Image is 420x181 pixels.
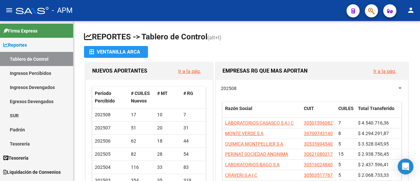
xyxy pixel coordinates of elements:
span: 30621080217 [304,151,333,157]
span: CUILES [338,106,354,111]
span: (alt+t) [207,34,221,41]
div: 62 [131,137,152,145]
a: Ir a la pág. [178,68,201,74]
datatable-header-cell: # MT [155,86,181,108]
datatable-header-cell: CUIT [301,102,336,123]
datatable-header-cell: Razón Social [222,102,301,123]
mat-icon: person [407,6,415,14]
div: 28 [157,150,178,158]
span: $ 3.528.045,95 [358,141,389,147]
div: 51 [131,124,152,132]
span: 30516024840 [304,162,333,167]
span: Total Transferido [358,106,394,111]
span: # RG [183,91,193,96]
span: 202506 [95,138,111,144]
h1: REPORTES -> Tablero de Control [84,32,409,43]
datatable-header-cell: CUILES [336,102,355,123]
span: $ 2.437.596,41 [358,162,389,167]
span: CRAVERI S A I C [225,172,257,178]
div: 54 [183,150,204,158]
span: Razón Social [225,106,252,111]
span: $ 4.540.716,36 [358,120,389,125]
span: Reportes [3,41,27,49]
datatable-header-cell: # RG [181,86,207,108]
span: 30700743140 [304,131,333,136]
div: Open Intercom Messenger [398,159,413,174]
mat-icon: menu [5,6,13,14]
div: 10 [157,111,178,119]
datatable-header-cell: # CUILES Nuevos [128,86,155,108]
div: 83 [183,164,204,171]
span: 8 [338,131,341,136]
datatable-header-cell: Total Transferido [355,102,401,123]
span: $ 2.938.756,45 [358,151,389,157]
span: 30535994540 [304,141,333,147]
span: 5 [338,162,341,167]
span: Período Percibido [95,91,115,103]
button: Ventanilla ARCA [84,46,148,58]
button: Ir a la pág. [173,65,206,77]
div: 82 [131,150,152,158]
span: 202507 [95,125,111,130]
span: QUIMICA MONTPELLIER S A [225,141,283,147]
span: 30503517767 [304,172,333,178]
span: Firma Express [3,27,37,34]
span: EMPRESAS RG QUE MAS APORTAN [222,68,307,74]
span: $ 2.068.733,33 [358,172,389,178]
div: 17 [131,111,152,119]
span: 202508 [221,86,237,91]
button: Ir a la pág. [368,65,401,77]
span: - APM [52,3,73,18]
span: # CUILES Nuevos [131,91,150,103]
span: 5 [338,172,341,178]
div: 116 [131,164,152,171]
span: Liquidación de Convenios [3,169,61,176]
span: $ 4.294.291,87 [358,131,389,136]
span: 7 [338,120,341,125]
span: CUIT [304,106,314,111]
datatable-header-cell: Período Percibido [92,86,128,108]
span: 15 [338,151,344,157]
span: # MT [157,91,168,96]
div: 33 [157,164,178,171]
div: 7 [183,111,204,119]
a: Ir a la pág. [373,68,396,74]
div: 20 [157,124,178,132]
span: Tesorería [3,154,29,162]
span: LABORATORIOS CASASCO S A I C [225,120,294,125]
span: 30501596082 [304,120,333,125]
span: NUEVOS APORTANTES [92,68,147,74]
div: 44 [183,137,204,145]
span: PERINAT SOCIEDAD ANONIMA [225,151,288,157]
span: LABORATORIOS BAGO S A [225,162,280,167]
span: MONTE VERDE S A [225,131,263,136]
span: 202505 [95,151,111,157]
div: Ventanilla ARCA [89,46,143,58]
span: 202508 [95,112,111,117]
span: 202504 [95,165,111,170]
div: 18 [157,137,178,145]
div: 31 [183,124,204,132]
span: 5 [338,141,341,147]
